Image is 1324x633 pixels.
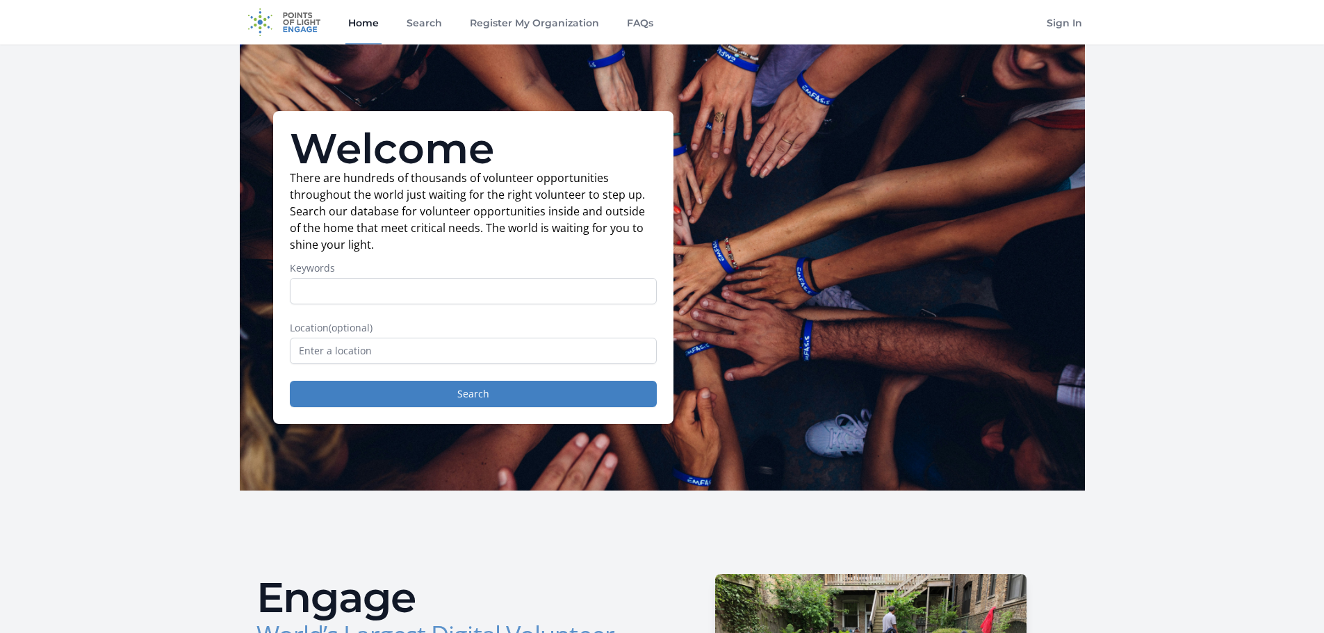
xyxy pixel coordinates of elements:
[290,321,657,335] label: Location
[329,321,373,334] span: (optional)
[290,261,657,275] label: Keywords
[256,577,651,618] h2: Engage
[290,338,657,364] input: Enter a location
[290,381,657,407] button: Search
[290,170,657,253] p: There are hundreds of thousands of volunteer opportunities throughout the world just waiting for ...
[290,128,657,170] h1: Welcome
